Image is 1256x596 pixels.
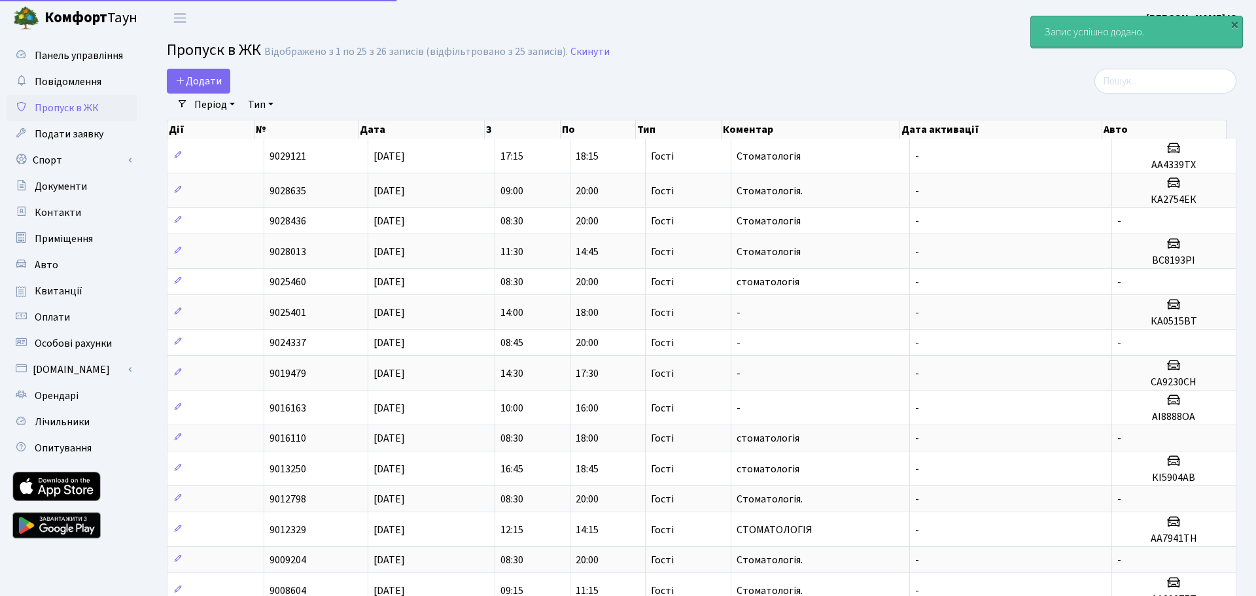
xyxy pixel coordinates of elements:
span: - [1117,553,1121,567]
span: Гості [651,307,674,318]
span: стоматологія [737,275,799,289]
span: [DATE] [374,245,405,259]
div: Запис успішно додано. [1031,16,1242,48]
span: 14:30 [500,366,523,381]
span: Авто [35,258,58,272]
span: 9025460 [270,275,306,289]
span: Стоматологія. [737,184,803,198]
span: Стоматологія. [737,492,803,506]
span: Гості [651,586,674,596]
span: 20:00 [576,336,599,350]
a: Тип [243,94,279,116]
th: Коментар [722,120,900,139]
span: - [915,492,919,506]
button: Переключити навігацію [164,7,196,29]
span: 08:30 [500,492,523,506]
span: [DATE] [374,366,405,381]
span: - [915,245,919,259]
span: - [1117,275,1121,289]
th: Дата активації [900,120,1102,139]
span: 08:45 [500,336,523,350]
span: - [737,366,741,381]
div: Відображено з 1 по 25 з 26 записів (відфільтровано з 25 записів). [264,46,568,58]
span: Гості [651,277,674,287]
span: Подати заявку [35,127,103,141]
span: - [915,401,919,415]
span: Гості [651,525,674,535]
a: Авто [7,252,137,278]
span: - [915,553,919,567]
a: Період [189,94,240,116]
span: 14:45 [576,245,599,259]
span: - [915,431,919,446]
a: Панель управління [7,43,137,69]
span: - [737,306,741,320]
span: 9016110 [270,431,306,446]
a: Опитування [7,435,137,461]
span: стоматологія [737,431,799,446]
a: [DOMAIN_NAME] [7,357,137,383]
span: Стоматологія [737,214,801,228]
span: 9028635 [270,184,306,198]
span: 9012329 [270,523,306,537]
a: Орендарі [7,383,137,409]
span: 14:00 [500,306,523,320]
span: 9009204 [270,553,306,567]
span: Пропуск в ЖК [35,101,99,115]
span: [DATE] [374,431,405,446]
span: 14:15 [576,523,599,537]
span: - [737,401,741,415]
span: - [915,184,919,198]
span: [DATE] [374,401,405,415]
a: Лічильники [7,409,137,435]
span: Лічильники [35,415,90,429]
span: 20:00 [576,492,599,506]
span: Гості [651,464,674,474]
span: Оплати [35,310,70,324]
span: - [737,336,741,350]
span: [DATE] [374,184,405,198]
span: Гості [651,216,674,226]
b: Комфорт [44,7,107,28]
span: 18:45 [576,462,599,476]
span: [DATE] [374,523,405,537]
span: - [915,523,919,537]
span: 20:00 [576,184,599,198]
span: Пропуск в ЖК [167,39,261,61]
span: 08:30 [500,553,523,567]
span: - [1117,336,1121,350]
span: Опитування [35,441,92,455]
span: - [915,306,919,320]
a: Контакти [7,200,137,226]
span: - [915,214,919,228]
th: Дата [358,120,485,139]
h5: AI8888OA [1117,411,1230,423]
span: [DATE] [374,306,405,320]
th: З [485,120,560,139]
span: 08:30 [500,214,523,228]
span: [DATE] [374,214,405,228]
span: 9028013 [270,245,306,259]
a: Пропуск в ЖК [7,95,137,121]
b: [PERSON_NAME] Ю. [1146,11,1240,26]
span: 20:00 [576,553,599,567]
span: [DATE] [374,149,405,164]
h5: КА0515ВТ [1117,315,1230,328]
span: [DATE] [374,462,405,476]
span: Гості [651,555,674,565]
span: Гості [651,151,674,162]
span: [DATE] [374,336,405,350]
span: 9019479 [270,366,306,381]
span: 11:30 [500,245,523,259]
span: 12:15 [500,523,523,537]
span: Стоматологія [737,245,801,259]
span: 18:00 [576,431,599,446]
span: 09:00 [500,184,523,198]
h5: СА9230СН [1117,376,1230,389]
span: 16:45 [500,462,523,476]
h5: АА7941ТН [1117,533,1230,545]
span: стоматологія [737,462,799,476]
th: Авто [1102,120,1227,139]
span: Приміщення [35,232,93,246]
input: Пошук... [1094,69,1236,94]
